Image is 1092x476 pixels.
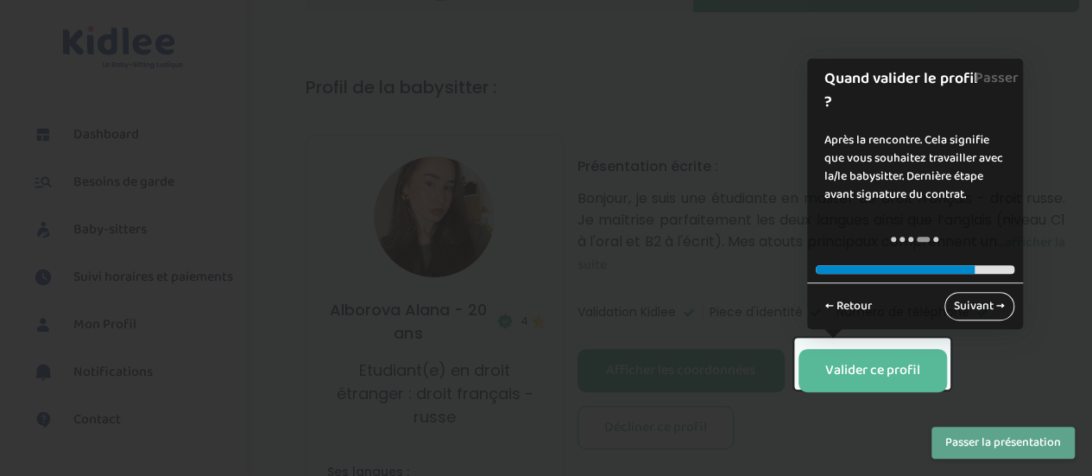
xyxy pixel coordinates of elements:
button: Valider ce profil [798,349,947,392]
h1: Quand valider le profil ? [824,67,988,114]
div: Après la rencontre. Cela signifie que vous souhaitez travailler avec la/le babysitter. Dernière é... [807,114,1023,221]
a: Passer [975,59,1019,98]
a: ← Retour [816,292,881,321]
div: Valider ce profil [825,361,920,381]
a: Suivant → [944,292,1014,321]
button: Passer la présentation [931,427,1075,459]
